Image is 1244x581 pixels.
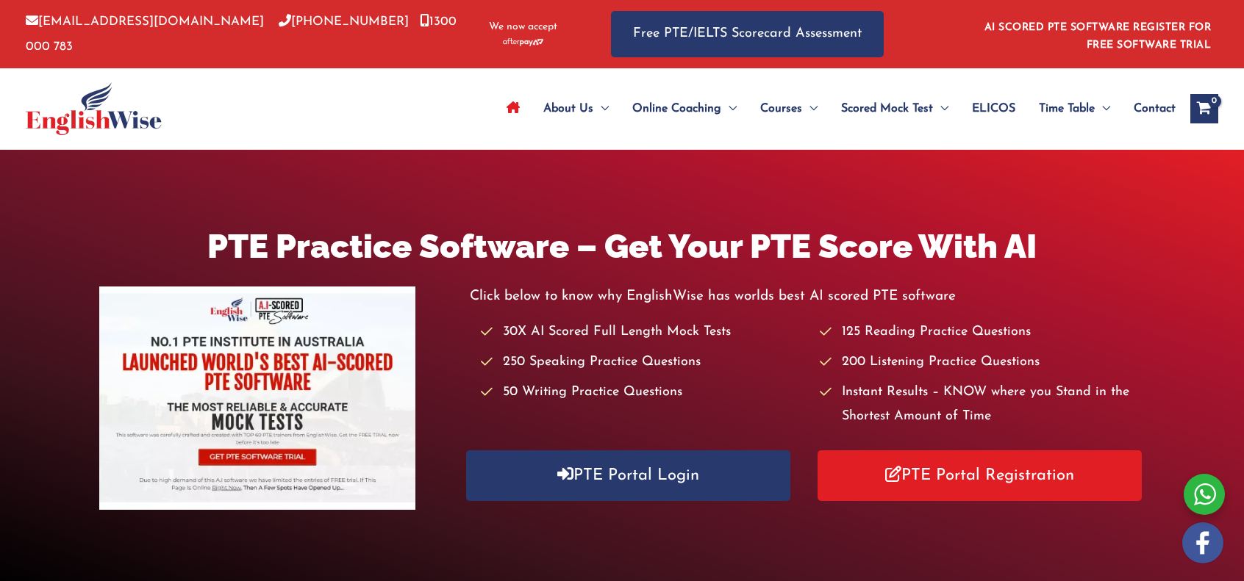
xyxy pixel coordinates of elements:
a: ELICOS [960,83,1027,134]
a: CoursesMenu Toggle [748,83,829,134]
a: Time TableMenu Toggle [1027,83,1122,134]
li: 125 Reading Practice Questions [820,320,1145,344]
a: Online CoachingMenu Toggle [621,83,748,134]
a: 1300 000 783 [26,15,457,52]
span: ELICOS [972,83,1015,134]
a: Contact [1122,83,1176,134]
span: Online Coaching [632,83,721,134]
span: We now accept [489,20,557,35]
span: Contact [1134,83,1176,134]
aside: Header Widget 1 [976,10,1218,58]
p: Click below to know why EnglishWise has worlds best AI scored PTE software [470,284,1145,308]
li: 250 Speaking Practice Questions [481,350,806,375]
a: [EMAIL_ADDRESS][DOMAIN_NAME] [26,15,264,28]
li: 30X AI Scored Full Length Mock Tests [481,320,806,344]
a: Scored Mock TestMenu Toggle [829,83,960,134]
span: Courses [760,83,802,134]
a: About UsMenu Toggle [532,83,621,134]
span: About Us [543,83,593,134]
a: [PHONE_NUMBER] [279,15,409,28]
span: Menu Toggle [1095,83,1110,134]
span: Menu Toggle [933,83,948,134]
span: Menu Toggle [593,83,609,134]
li: 50 Writing Practice Questions [481,380,806,405]
img: Afterpay-Logo [503,38,543,46]
a: View Shopping Cart, empty [1190,94,1218,123]
a: Free PTE/IELTS Scorecard Assessment [611,11,884,57]
li: Instant Results – KNOW where you Stand in the Shortest Amount of Time [820,380,1145,430]
nav: Site Navigation: Main Menu [495,83,1176,134]
a: PTE Portal Registration [818,450,1141,501]
span: Menu Toggle [802,83,818,134]
h1: PTE Practice Software – Get Your PTE Score With AI [99,223,1144,270]
span: Scored Mock Test [841,83,933,134]
img: cropped-ew-logo [26,82,162,135]
img: white-facebook.png [1182,522,1223,563]
li: 200 Listening Practice Questions [820,350,1145,375]
a: AI SCORED PTE SOFTWARE REGISTER FOR FREE SOFTWARE TRIAL [984,22,1212,51]
span: Menu Toggle [721,83,737,134]
a: PTE Portal Login [466,450,790,501]
img: pte-institute-main [99,286,415,510]
span: Time Table [1039,83,1095,134]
